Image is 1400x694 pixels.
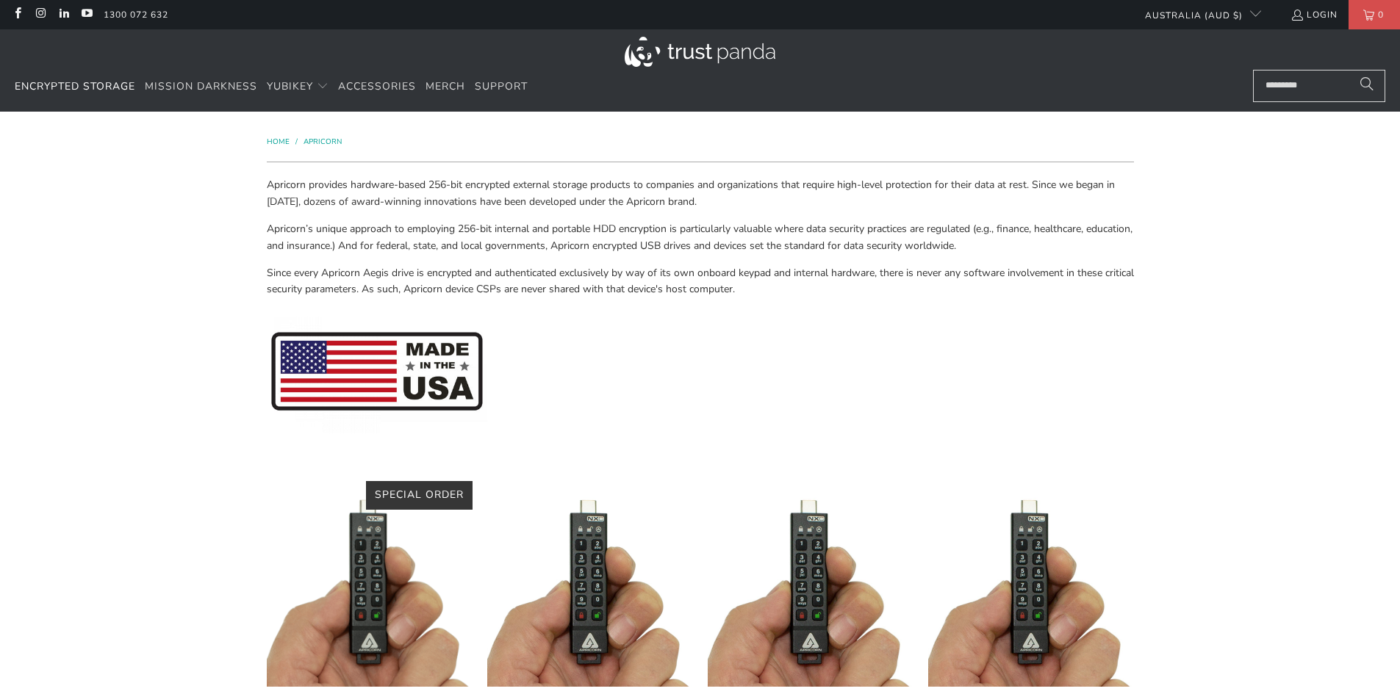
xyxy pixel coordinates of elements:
[475,79,528,93] span: Support
[708,481,913,687] img: Apricorn Aegis Secure Key 3NXC 32GB - Trust Panda
[57,9,70,21] a: Trust Panda Australia on LinkedIn
[145,79,257,93] span: Mission Darkness
[426,70,465,104] a: Merch
[625,37,775,67] img: Trust Panda Australia
[426,79,465,93] span: Merch
[375,488,464,502] span: Special Order
[145,70,257,104] a: Mission Darkness
[11,9,24,21] a: Trust Panda Australia on Facebook
[928,481,1134,687] img: Apricorn Aegis Secure Key 3NXC 64GB - Trust Panda
[15,70,135,104] a: Encrypted Storage
[267,178,1115,208] span: Apricorn provides hardware-based 256-bit encrypted external storage products to companies and org...
[15,79,135,93] span: Encrypted Storage
[338,79,416,93] span: Accessories
[104,7,168,23] a: 1300 072 632
[80,9,93,21] a: Trust Panda Australia on YouTube
[1253,70,1385,102] input: Search...
[267,222,1132,252] span: Apricorn’s unique approach to employing 256-bit internal and portable HDD encryption is particula...
[487,481,693,687] img: Apricorn Aegis Secure Key 3NXC 16GB
[304,137,342,147] a: Apricorn
[267,481,473,687] img: Apricorn Aegis Secure Key 3NXC 8GB - Trust Panda
[267,266,1134,296] span: Since every Apricorn Aegis drive is encrypted and authenticated exclusively by way of its own onb...
[1349,70,1385,102] button: Search
[267,79,313,93] span: YubiKey
[34,9,46,21] a: Trust Panda Australia on Instagram
[267,137,292,147] a: Home
[1290,7,1338,23] a: Login
[15,70,528,104] nav: Translation missing: en.navigation.header.main_nav
[267,70,329,104] summary: YubiKey
[338,70,416,104] a: Accessories
[267,481,473,687] a: Apricorn Aegis Secure Key 3NXC 8GB - Trust Panda Apricorn Aegis Secure Key 3NXC 8GB - Trust Panda
[295,137,298,147] span: /
[475,70,528,104] a: Support
[267,137,290,147] span: Home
